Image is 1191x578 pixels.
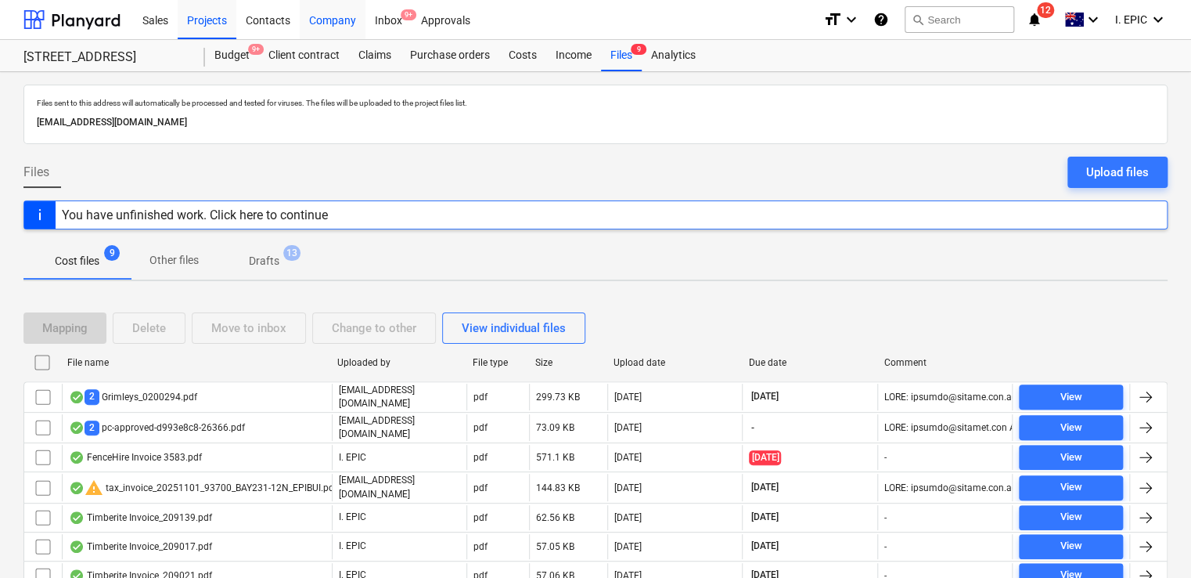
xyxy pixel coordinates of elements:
div: OCR finished [69,391,85,403]
div: 144.83 KB [536,482,580,493]
div: [DATE] [614,482,642,493]
div: Timberite Invoice_209017.pdf [69,540,212,553]
a: Purchase orders [401,40,499,71]
p: I. EPIC [339,451,366,464]
p: Other files [149,252,199,269]
div: View [1060,449,1081,467]
div: [DATE] [614,422,642,433]
div: pdf [473,452,488,463]
span: [DATE] [749,450,781,465]
div: - [884,452,887,463]
div: OCR finished [69,421,85,434]
div: Upload files [1086,162,1149,182]
span: 9 [631,44,646,55]
span: warning [85,479,103,497]
div: OCR finished [69,482,85,494]
span: Files [23,163,49,182]
a: Budget9+ [205,40,259,71]
div: Grimleys_0200294.pdf [69,389,197,404]
div: 299.73 KB [536,392,580,403]
i: notifications [1027,10,1042,29]
p: Files sent to this address will automatically be processed and tested for viruses. The files will... [37,98,1154,108]
div: [DATE] [614,392,642,403]
div: Comment [883,357,1006,368]
a: Income [546,40,601,71]
button: View [1019,445,1123,470]
button: View [1019,534,1123,559]
span: [DATE] [749,481,779,494]
div: You have unfinished work. Click here to continue [62,208,328,222]
div: - [884,541,887,552]
div: View [1060,537,1081,555]
p: [EMAIL_ADDRESS][DOMAIN_NAME] [339,474,460,500]
div: FenceHire Invoice 3583.pdf [69,451,202,464]
button: View individual files [442,312,585,344]
div: pc-approved-d993e8c8-26366.pdf [69,421,245,435]
i: Knowledge base [873,10,889,29]
a: Claims [349,40,401,71]
span: - [749,421,755,435]
span: search [912,13,924,26]
div: Budget [205,40,259,71]
span: 13 [283,245,300,261]
button: View [1019,385,1123,410]
button: View [1019,475,1123,500]
div: OCR finished [69,511,85,524]
div: [DATE] [614,541,642,552]
div: View [1060,479,1081,497]
button: Upload files [1067,157,1168,188]
p: [EMAIL_ADDRESS][DOMAIN_NAME] [37,114,1154,131]
p: Cost files [55,253,99,269]
div: pdf [473,422,488,433]
div: Due date [749,357,872,368]
span: I. EPIC [1115,13,1147,26]
span: 9+ [401,9,416,20]
iframe: Chat Widget [1113,503,1191,578]
div: - [884,512,887,523]
span: 2 [85,389,99,404]
div: View [1060,508,1081,526]
span: [DATE] [749,390,779,403]
div: View [1060,388,1081,406]
button: View [1019,415,1123,440]
span: [DATE] [749,540,779,553]
div: pdf [473,392,488,403]
div: [DATE] [614,512,642,523]
div: View [1060,419,1081,437]
i: keyboard_arrow_down [1149,10,1168,29]
p: I. EPIC [339,511,366,524]
button: View [1019,505,1123,530]
i: format_size [823,10,842,29]
div: File type [473,357,523,368]
div: OCR finished [69,540,85,553]
div: Timberite Invoice_209139.pdf [69,511,212,524]
p: Drafts [249,253,279,269]
div: 571.1 KB [536,452,574,463]
div: pdf [473,482,488,493]
div: tax_invoice_20251101_93700_BAY231-12N_EPIBUI.pdf [69,479,337,497]
span: 2 [85,421,99,435]
div: Size [535,357,601,368]
div: pdf [473,512,488,523]
button: Search [905,6,1014,33]
div: OCR finished [69,451,85,464]
a: Client contract [259,40,349,71]
div: 62.56 KB [536,512,574,523]
div: Uploaded by [337,357,460,368]
a: Costs [499,40,546,71]
i: keyboard_arrow_down [842,10,861,29]
div: pdf [473,541,488,552]
a: Files9 [601,40,642,71]
span: 9+ [248,44,264,55]
div: [DATE] [614,452,642,463]
div: Files [601,40,642,71]
span: 9 [104,245,120,261]
div: Analytics [642,40,705,71]
p: I. EPIC [339,540,366,553]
